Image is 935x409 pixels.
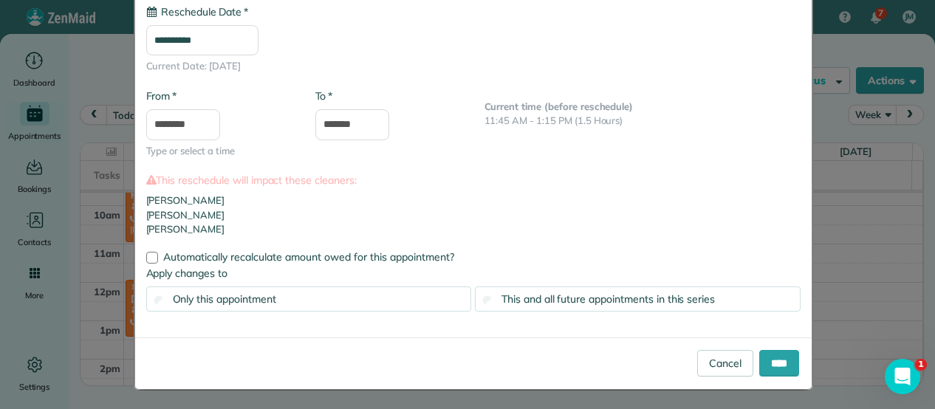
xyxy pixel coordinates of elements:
[146,173,801,188] label: This reschedule will impact these cleaners:
[501,292,715,306] span: This and all future appointments in this series
[483,295,493,305] input: This and all future appointments in this series
[315,89,332,103] label: To
[154,295,163,305] input: Only this appointment
[146,89,177,103] label: From
[146,193,801,208] li: [PERSON_NAME]
[146,222,801,237] li: [PERSON_NAME]
[163,250,454,264] span: Automatically recalculate amount owed for this appointment?
[697,350,753,377] a: Cancel
[173,292,276,306] span: Only this appointment
[915,359,927,371] span: 1
[146,4,248,19] label: Reschedule Date
[146,266,801,281] label: Apply changes to
[885,359,920,394] iframe: Intercom live chat
[146,59,801,74] span: Current Date: [DATE]
[484,114,801,128] p: 11:45 AM - 1:15 PM (1.5 Hours)
[146,208,801,223] li: [PERSON_NAME]
[146,144,293,159] span: Type or select a time
[484,100,634,112] b: Current time (before reschedule)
